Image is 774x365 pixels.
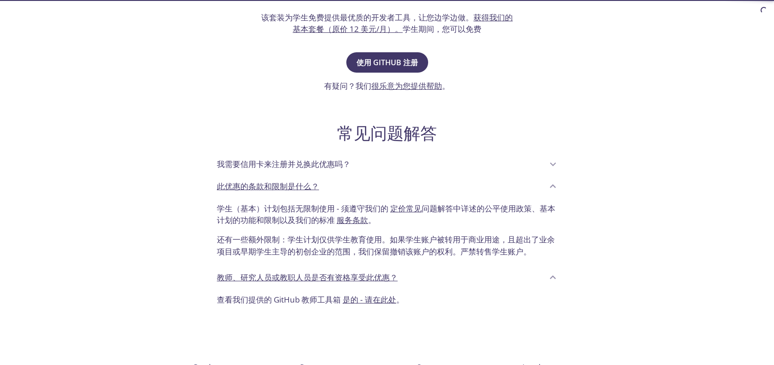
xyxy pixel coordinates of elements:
p: 我需要信用卡来注册并兑换此优惠吗？ [217,158,350,170]
p: 此优惠的条款和限制是什么？ [217,180,319,192]
a: 很乐意为您提供帮助 [371,80,442,91]
h3: 有疑问？我们 。 [324,80,450,92]
a: 是的 - 请在此处 [343,294,396,305]
span: 使用 GitHub 注册 [356,56,418,69]
p: 还有一些额外限制：学生计划仅供学生教育使用。如果学生账户被转用于商业用途，且超出了业余项目或早期学生主导的初创企业的范围，我们保留撤销该账户的权利。严禁转售学生账户。 [217,226,557,257]
div: 此优惠的条款和限制是什么？ [209,174,565,199]
p: 教师、研究人员或教职人员是否有资格享受此优惠？ [217,272,398,284]
h3: 该套装为学生免费提供最优质的开发者工具，让您边学边做。 学生期间，您可以免费 [260,12,514,35]
a: 定价常见 [390,203,422,214]
a: 服务条款 [337,215,368,225]
h2: 常见问题解答 [209,123,565,143]
p: 学生（基本）计划包括无限制使用 - 须遵守我们的 问题解答中详述的公平使用政策、基本计划的功能和限制以及我们的标准 。 [217,203,557,226]
p: 查看我们提供的 GitHub 教师工具箱 。 [217,294,557,306]
div: 教师、研究人员或教职人员是否有资格享受此优惠？ [209,290,565,313]
div: 教师、研究人员或教职人员是否有资格享受此优惠？ [209,265,565,290]
button: 使用 GitHub 注册 [346,52,428,73]
div: 此优惠的条款和限制是什么？ [209,199,565,265]
div: 我需要信用卡来注册并兑换此优惠吗？ [209,155,565,174]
